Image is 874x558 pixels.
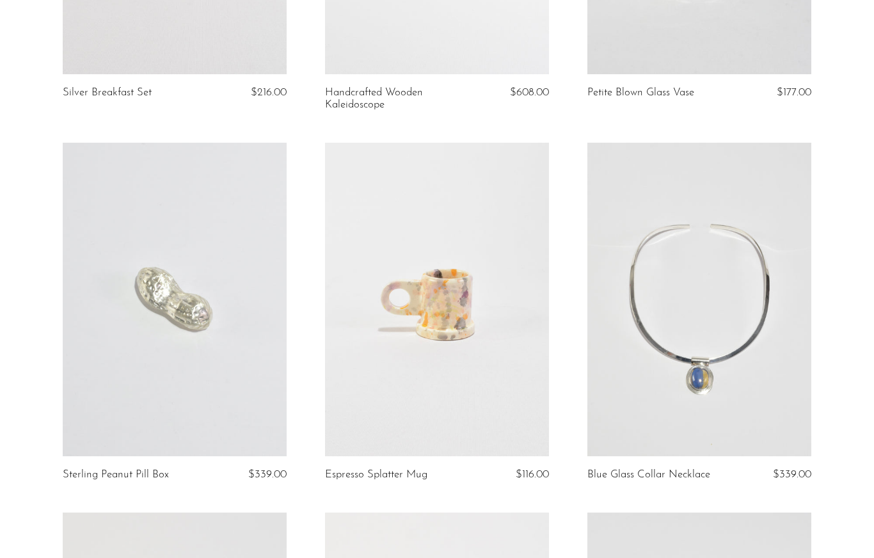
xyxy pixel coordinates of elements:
[251,87,287,98] span: $216.00
[587,469,710,481] a: Blue Glass Collar Necklace
[325,87,474,111] a: Handcrafted Wooden Kaleidoscope
[587,87,694,99] a: Petite Blown Glass Vase
[248,469,287,480] span: $339.00
[777,87,811,98] span: $177.00
[63,87,152,99] a: Silver Breakfast Set
[516,469,549,480] span: $116.00
[63,469,169,481] a: Sterling Peanut Pill Box
[325,469,427,481] a: Espresso Splatter Mug
[773,469,811,480] span: $339.00
[510,87,549,98] span: $608.00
